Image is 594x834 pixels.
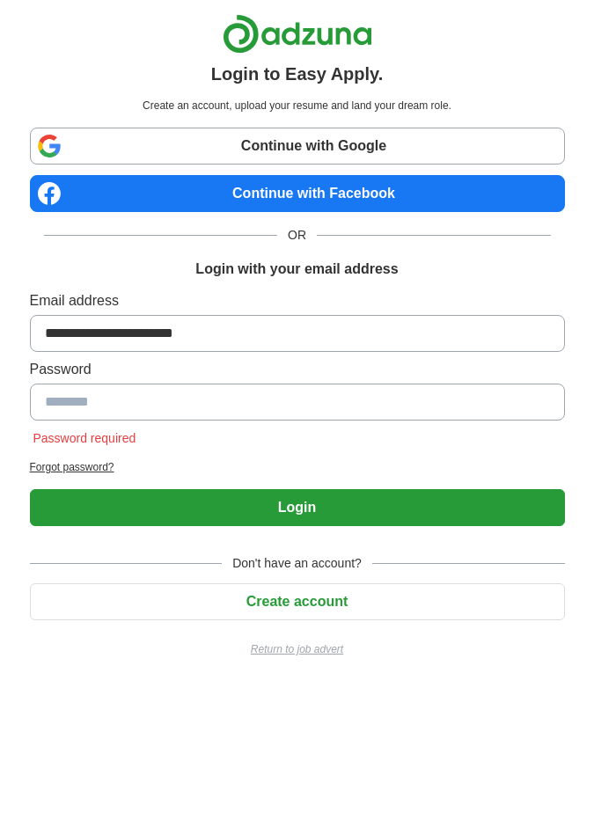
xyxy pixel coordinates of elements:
a: Forgot password? [30,459,565,475]
h1: Login to Easy Apply. [211,61,384,87]
img: Adzuna logo [223,14,372,54]
h1: Login with your email address [195,259,398,280]
a: Create account [30,594,565,609]
a: Return to job advert [30,641,565,657]
a: Continue with Facebook [30,175,565,212]
a: Continue with Google [30,128,565,165]
span: Password required [30,431,140,445]
button: Create account [30,583,565,620]
button: Login [30,489,565,526]
p: Create an account, upload your resume and land your dream role. [33,98,561,113]
label: Email address [30,290,565,311]
label: Password [30,359,565,380]
span: Don't have an account? [222,554,372,573]
span: OR [277,226,317,245]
